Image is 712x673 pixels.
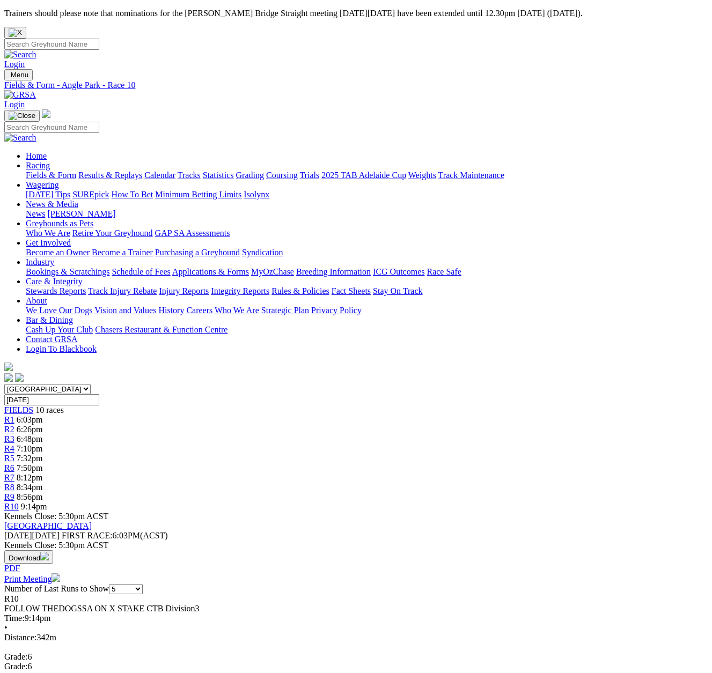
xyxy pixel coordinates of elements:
a: Syndication [242,248,283,257]
p: Trainers should please note that nominations for the [PERSON_NAME] Bridge Straight meeting [DATE]... [4,9,708,18]
a: Integrity Reports [211,286,269,295]
a: Grading [236,171,264,180]
input: Search [4,39,99,50]
a: GAP SA Assessments [155,228,230,238]
span: 6:03pm [17,415,43,424]
span: R5 [4,454,14,463]
a: 2025 TAB Adelaide Cup [321,171,406,180]
a: Retire Your Greyhound [72,228,153,238]
a: Careers [186,306,212,315]
a: Who We Are [26,228,70,238]
button: Close [4,27,26,39]
span: 9:14pm [21,502,47,511]
a: Applications & Forms [172,267,249,276]
a: Become an Owner [26,248,90,257]
a: History [158,306,184,315]
a: How To Bet [112,190,153,199]
a: Race Safe [427,267,461,276]
a: Login [4,100,25,109]
span: Time: [4,613,25,623]
a: Stay On Track [373,286,422,295]
div: Bar & Dining [26,325,708,335]
a: Breeding Information [296,267,371,276]
div: 6 [4,662,708,671]
span: Grade: [4,652,28,661]
span: Kennels Close: 5:30pm ACST [4,512,108,521]
span: R10 [4,594,19,603]
a: SUREpick [72,190,109,199]
img: GRSA [4,90,36,100]
button: Download [4,550,53,564]
a: Trials [299,171,319,180]
img: printer.svg [52,573,60,582]
span: FIRST RACE: [62,531,112,540]
a: R6 [4,463,14,472]
div: News & Media [26,209,708,219]
span: 8:34pm [17,483,43,492]
img: download.svg [40,552,49,560]
a: Care & Integrity [26,277,83,286]
div: Care & Integrity [26,286,708,296]
a: Tracks [178,171,201,180]
img: Search [4,50,36,60]
a: Stewards Reports [26,286,86,295]
div: Wagering [26,190,708,199]
a: [PERSON_NAME] [47,209,115,218]
img: Close [9,112,35,120]
a: R8 [4,483,14,492]
a: R7 [4,473,14,482]
img: logo-grsa-white.png [4,363,13,371]
input: Select date [4,394,99,405]
a: Rules & Policies [271,286,329,295]
a: About [26,296,47,305]
a: Schedule of Fees [112,267,170,276]
a: Chasers Restaurant & Function Centre [95,325,227,334]
a: Get Involved [26,238,71,247]
a: R2 [4,425,14,434]
a: Coursing [266,171,298,180]
a: Fact Sheets [332,286,371,295]
a: Print Meeting [4,574,60,583]
span: Menu [11,71,28,79]
a: Login [4,60,25,69]
span: 10 races [35,405,64,415]
a: News & Media [26,199,78,209]
span: FIELDS [4,405,33,415]
span: 7:10pm [17,444,43,453]
a: Racing [26,161,50,170]
a: Results & Replays [78,171,142,180]
button: Toggle navigation [4,69,33,80]
a: R9 [4,492,14,501]
img: X [9,28,22,37]
div: 342m [4,633,708,642]
a: R10 [4,502,19,511]
a: R3 [4,434,14,443]
a: ICG Outcomes [373,267,424,276]
a: PDF [4,564,20,573]
a: News [26,209,45,218]
a: We Love Our Dogs [26,306,92,315]
a: Track Maintenance [438,171,504,180]
a: Bookings & Scratchings [26,267,109,276]
a: Minimum Betting Limits [155,190,241,199]
span: • [4,623,8,632]
a: Fields & Form - Angle Park - Race 10 [4,80,708,90]
span: 7:32pm [17,454,43,463]
a: Privacy Policy [311,306,362,315]
span: R4 [4,444,14,453]
a: Login To Blackbook [26,344,97,353]
a: Injury Reports [159,286,209,295]
img: twitter.svg [15,373,24,382]
img: facebook.svg [4,373,13,382]
a: Fields & Form [26,171,76,180]
a: Wagering [26,180,59,189]
button: Toggle navigation [4,110,40,122]
a: Home [26,151,47,160]
div: Greyhounds as Pets [26,228,708,238]
div: Racing [26,171,708,180]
